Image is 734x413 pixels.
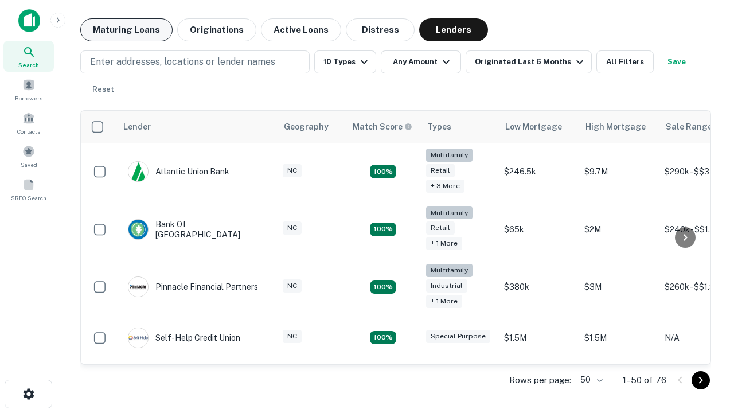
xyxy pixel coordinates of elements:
div: Retail [426,221,455,235]
span: Borrowers [15,93,42,103]
p: Rows per page: [509,373,571,387]
button: All Filters [596,50,654,73]
img: picture [128,162,148,181]
div: Matching Properties: 11, hasApolloMatch: undefined [370,331,396,345]
th: Low Mortgage [498,111,579,143]
img: picture [128,220,148,239]
button: Originated Last 6 Months [466,50,592,73]
div: NC [283,279,302,293]
button: Originations [177,18,256,41]
h6: Match Score [353,120,410,133]
div: Matching Properties: 10, hasApolloMatch: undefined [370,165,396,178]
th: High Mortgage [579,111,659,143]
button: Save your search to get updates of matches that match your search criteria. [658,50,695,73]
td: $3M [579,258,659,316]
span: Search [18,60,39,69]
div: Matching Properties: 17, hasApolloMatch: undefined [370,223,396,236]
a: Saved [3,141,54,172]
div: 50 [576,372,604,388]
div: Low Mortgage [505,120,562,134]
div: Special Purpose [426,330,490,343]
div: Self-help Credit Union [128,328,240,348]
img: capitalize-icon.png [18,9,40,32]
p: Enter addresses, locations or lender names [90,55,275,69]
a: Search [3,41,54,72]
button: Active Loans [261,18,341,41]
div: Multifamily [426,264,473,277]
iframe: Chat Widget [677,285,734,340]
button: Lenders [419,18,488,41]
th: Types [420,111,498,143]
div: Sale Range [666,120,712,134]
div: Matching Properties: 13, hasApolloMatch: undefined [370,280,396,294]
div: NC [283,164,302,177]
button: Any Amount [381,50,461,73]
div: + 1 more [426,237,462,250]
button: Distress [346,18,415,41]
img: picture [128,328,148,348]
th: Geography [277,111,346,143]
a: Borrowers [3,74,54,105]
td: $380k [498,258,579,316]
div: NC [283,221,302,235]
div: Capitalize uses an advanced AI algorithm to match your search with the best lender. The match sco... [353,120,412,133]
button: 10 Types [314,50,376,73]
button: Go to next page [692,371,710,389]
div: Originated Last 6 Months [475,55,587,69]
div: Multifamily [426,206,473,220]
button: Maturing Loans [80,18,173,41]
div: Pinnacle Financial Partners [128,276,258,297]
div: Retail [426,164,455,177]
th: Lender [116,111,277,143]
div: + 3 more [426,180,464,193]
td: $1.5M [498,316,579,360]
td: $246.5k [498,143,579,201]
div: Atlantic Union Bank [128,161,229,182]
a: Contacts [3,107,54,138]
th: Capitalize uses an advanced AI algorithm to match your search with the best lender. The match sco... [346,111,420,143]
div: Types [427,120,451,134]
span: SREO Search [11,193,46,202]
div: Geography [284,120,329,134]
td: $9.7M [579,143,659,201]
span: Saved [21,160,37,169]
button: Reset [85,78,122,101]
td: $65k [498,201,579,259]
td: $1.5M [579,316,659,360]
div: Multifamily [426,149,473,162]
div: + 1 more [426,295,462,308]
td: $2M [579,201,659,259]
img: picture [128,277,148,297]
div: Industrial [426,279,467,293]
div: Lender [123,120,151,134]
span: Contacts [17,127,40,136]
a: SREO Search [3,174,54,205]
div: NC [283,330,302,343]
p: 1–50 of 76 [623,373,666,387]
div: High Mortgage [585,120,646,134]
div: Bank Of [GEOGRAPHIC_DATA] [128,219,266,240]
button: Enter addresses, locations or lender names [80,50,310,73]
